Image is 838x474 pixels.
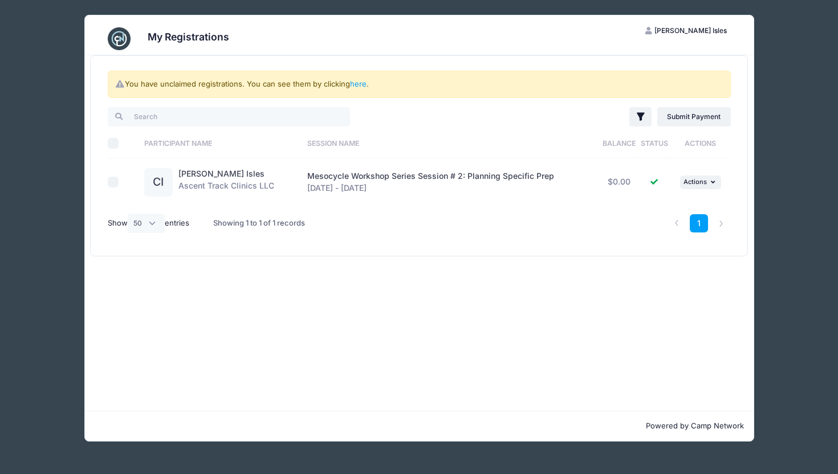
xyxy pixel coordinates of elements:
[638,128,670,158] th: Status: activate to sort column ascending
[657,107,731,126] a: Submit Payment
[144,178,173,187] a: CI
[654,26,727,35] span: [PERSON_NAME] Isles
[690,214,709,233] a: 1
[302,128,600,158] th: Session Name: activate to sort column ascending
[636,21,737,40] button: [PERSON_NAME] Isles
[108,107,350,126] input: Search
[148,31,229,43] h3: My Registrations
[139,128,302,158] th: Participant Name: activate to sort column ascending
[350,79,367,88] a: here
[178,168,274,197] div: Ascent Track Clinics LLC
[307,170,594,194] div: [DATE] - [DATE]
[94,420,745,432] p: Powered by Camp Network
[128,214,165,233] select: Showentries
[108,214,190,233] label: Show entries
[600,158,639,206] td: $0.00
[213,210,305,236] div: Showing 1 to 1 of 1 records
[144,168,173,197] div: CI
[684,178,707,186] span: Actions
[307,171,554,181] span: Mesocycle Workshop Series Session # 2: Planning Specific Prep
[108,27,131,50] img: CampNetwork
[670,128,731,158] th: Actions: activate to sort column ascending
[680,175,721,189] button: Actions
[108,128,139,158] th: Select All
[600,128,639,158] th: Balance: activate to sort column ascending
[178,169,265,178] a: [PERSON_NAME] Isles
[108,71,731,98] div: You have unclaimed registrations. You can see them by clicking .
